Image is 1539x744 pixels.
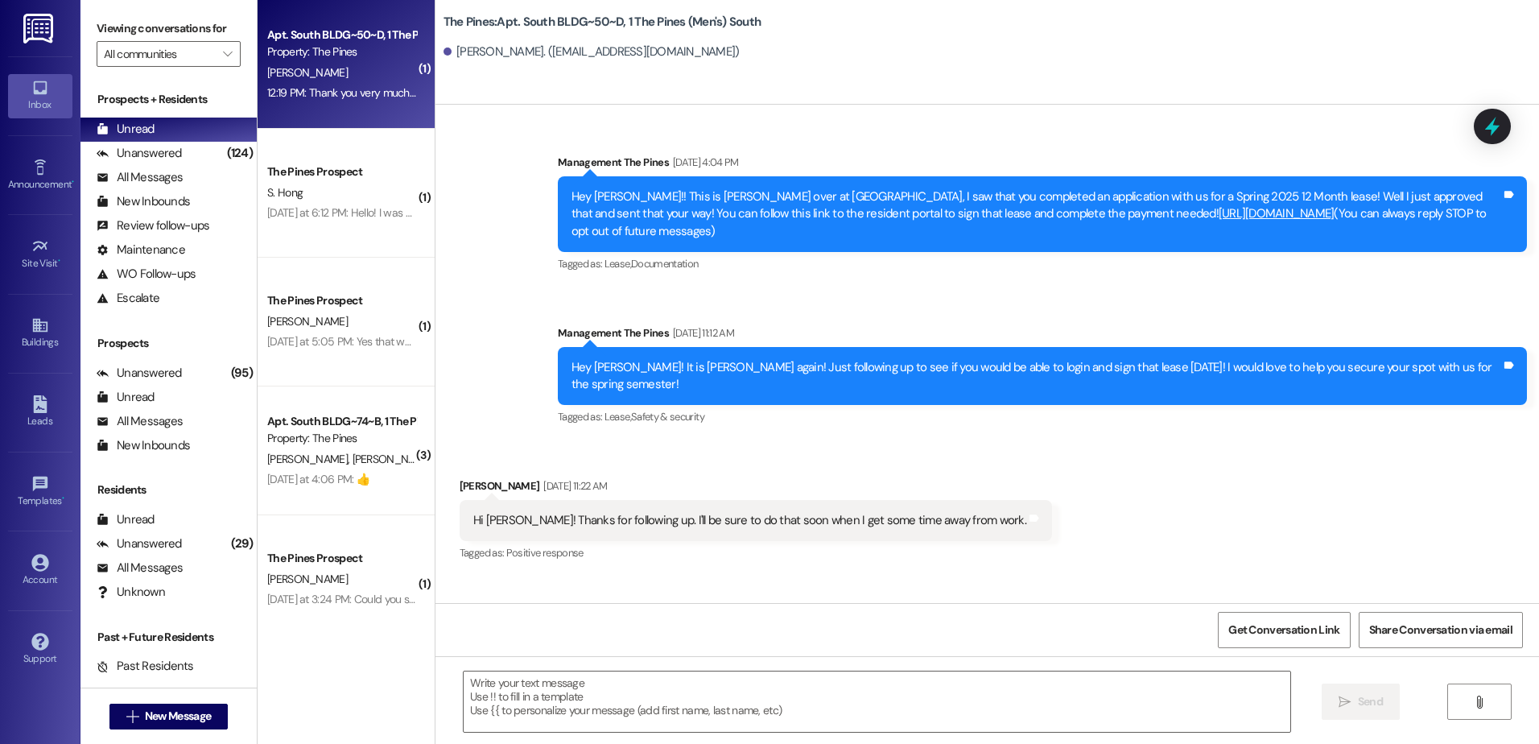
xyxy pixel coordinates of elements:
div: (95) [227,361,257,386]
div: Management The Pines [558,154,1527,176]
b: The Pines: Apt. South BLDG~50~D, 1 The Pines (Men's) South [444,14,761,31]
span: S. Hong [267,185,303,200]
div: [DATE] 11:22 AM [539,477,607,494]
div: Hi [PERSON_NAME]! Thanks for following up. I'll be sure to do that soon when I get some time away... [473,512,1026,529]
a: Site Visit • [8,233,72,276]
a: [URL][DOMAIN_NAME] [1219,205,1335,221]
div: The Pines Prospect [267,292,416,309]
div: [DATE] at 3:24 PM: Could you send me the contact information for my roommates so we can coordinat... [267,592,831,606]
div: Tagged as: [558,405,1527,428]
div: All Messages [97,169,183,186]
div: Apt. South BLDG~74~B, 1 The Pines (Men's) South [267,413,416,430]
div: Apt. South BLDG~50~D, 1 The Pines (Men's) South [267,27,416,43]
span: [PERSON_NAME] [267,452,353,466]
div: The Pines Prospect [267,163,416,180]
i:  [223,48,232,60]
button: New Message [109,704,229,730]
img: ResiDesk Logo [23,14,56,43]
span: New Message [145,708,211,725]
div: 12:19 PM: Thank you very much! I appreciate your help. [267,85,518,100]
span: • [62,493,64,504]
span: [PERSON_NAME] [267,65,348,80]
a: Leads [8,391,72,434]
div: (29) [227,531,257,556]
span: • [58,255,60,267]
div: [PERSON_NAME]. ([EMAIL_ADDRESS][DOMAIN_NAME]) [444,43,740,60]
i:  [1339,696,1351,709]
div: All Messages [97,413,183,430]
div: Unread [97,389,155,406]
div: [DATE] 11:12 AM [669,324,734,341]
i:  [1473,696,1485,709]
button: Get Conversation Link [1218,612,1350,648]
div: [DATE] at 5:05 PM: Yes that would be fine [267,334,460,349]
i:  [126,710,138,723]
div: Property: The Pines [267,43,416,60]
div: Prospects [80,335,257,352]
span: Safety & security [631,410,704,424]
a: Templates • [8,470,72,514]
label: Viewing conversations for [97,16,241,41]
span: Get Conversation Link [1228,622,1339,639]
div: [DATE] at 4:06 PM: 👍 [267,472,369,486]
div: [DATE] 4:04 PM [669,154,739,171]
div: [DATE] at 6:12 PM: Hello! I was wondering where I submit payment for rent? Also in the email it s... [267,205,960,220]
div: New Inbounds [97,437,190,454]
div: Residents [80,482,257,498]
div: Past Residents [97,658,194,675]
span: [PERSON_NAME] [352,452,432,466]
div: Unanswered [97,365,182,382]
span: Documentation [631,257,699,271]
div: The Pines Prospect [267,550,416,567]
div: Past + Future Residents [80,629,257,646]
div: Hey [PERSON_NAME]! It is [PERSON_NAME] again! Just following up to see if you would be able to lo... [571,359,1501,394]
div: Prospects + Residents [80,91,257,108]
span: Positive response [506,546,584,560]
div: Hey [PERSON_NAME]!! This is [PERSON_NAME] over at [GEOGRAPHIC_DATA], I saw that you completed an ... [571,188,1501,240]
div: Review follow-ups [97,217,209,234]
div: New Inbounds [97,193,190,210]
div: Tagged as: [460,541,1052,564]
span: Lease , [604,410,631,424]
div: (124) [223,141,257,166]
div: Unread [97,121,155,138]
div: Maintenance [97,242,185,258]
div: Unread [97,511,155,528]
div: Tagged as: [558,252,1527,275]
span: • [72,176,74,188]
div: Unanswered [97,145,182,162]
a: Support [8,628,72,672]
div: [PERSON_NAME] [460,477,1052,500]
span: Lease , [604,257,631,271]
div: Unknown [97,584,165,601]
a: Account [8,549,72,593]
a: Inbox [8,74,72,118]
div: Escalate [97,290,159,307]
span: Send [1358,693,1383,710]
span: [PERSON_NAME] [267,314,348,329]
div: WO Follow-ups [97,266,196,283]
div: Unanswered [97,535,182,552]
button: Share Conversation via email [1359,612,1523,648]
div: Management The Pines [558,324,1527,347]
span: [PERSON_NAME] [267,572,348,586]
div: All Messages [97,560,183,577]
span: Share Conversation via email [1369,622,1512,639]
a: Buildings [8,312,72,355]
button: Send [1322,684,1400,720]
input: All communities [104,41,215,67]
div: Property: The Pines [267,430,416,447]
